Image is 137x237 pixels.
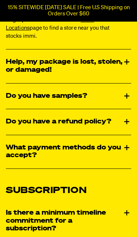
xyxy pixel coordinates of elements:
[6,187,131,195] h2: Subscription
[6,84,131,110] div: Do you have samples?
[6,136,131,169] div: What payment methods do you accept?
[6,50,131,83] div: Help, my package is lost, stolen, or damaged!
[6,110,131,135] div: Do you have a refund policy?
[6,4,131,17] p: 15% SITEWIDE [DATE] SALE | Free U.S Shipping on Orders Over $60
